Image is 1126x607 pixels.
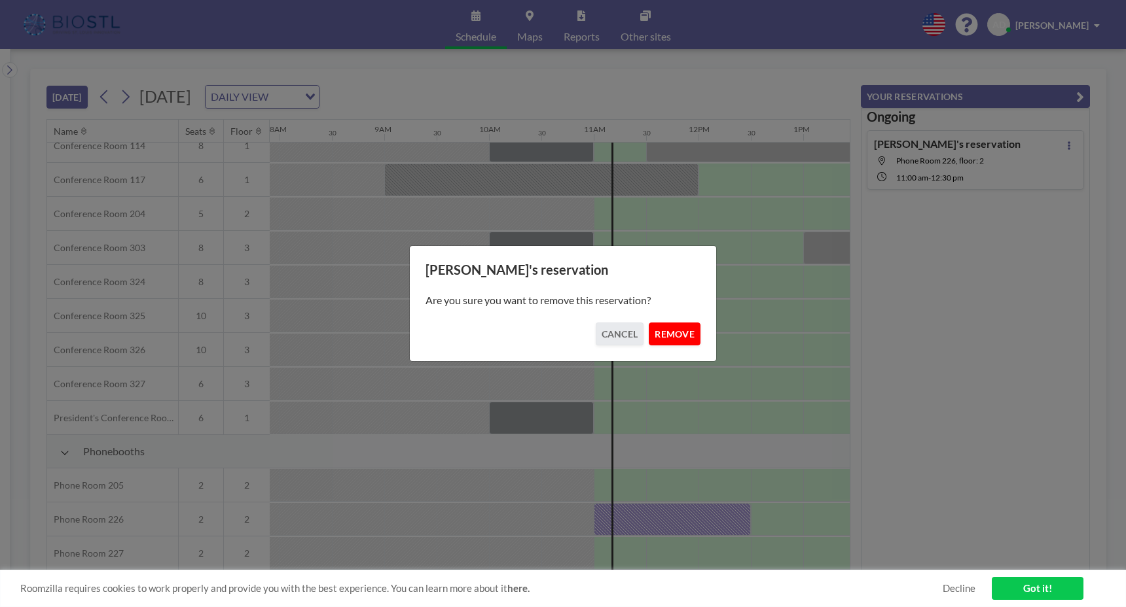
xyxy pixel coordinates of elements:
a: here. [507,582,530,594]
button: CANCEL [596,322,644,345]
button: REMOVE [649,322,700,345]
p: Are you sure you want to remove this reservation? [426,294,700,307]
span: Roomzilla requires cookies to work properly and provide you with the best experience. You can lea... [20,582,943,595]
h3: [PERSON_NAME]'s reservation [426,262,700,278]
a: Got it! [992,577,1083,600]
a: Decline [943,582,975,595]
